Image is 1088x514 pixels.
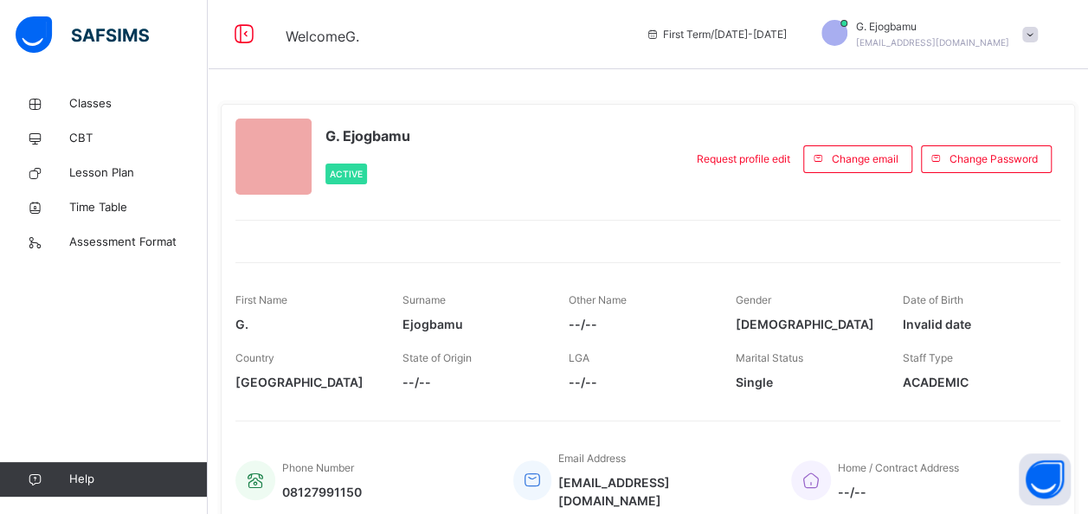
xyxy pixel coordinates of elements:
[569,315,710,333] span: --/--
[646,27,787,42] span: session/term information
[402,293,446,306] span: Surname
[330,169,363,179] span: Active
[16,16,149,53] img: safsims
[69,471,207,488] span: Help
[736,373,877,391] span: Single
[950,151,1038,167] span: Change Password
[697,151,790,167] span: Request profile edit
[69,234,208,251] span: Assessment Format
[1019,453,1071,505] button: Open asap
[235,351,274,364] span: Country
[736,315,877,333] span: [DEMOGRAPHIC_DATA]
[569,373,710,391] span: --/--
[235,293,287,306] span: First Name
[902,293,962,306] span: Date of Birth
[282,483,362,501] span: 08127991150
[558,452,626,465] span: Email Address
[402,351,472,364] span: State of Origin
[856,19,1009,35] span: G. Ejogbamu
[235,373,377,391] span: [GEOGRAPHIC_DATA]
[804,19,1046,50] div: G.Ejogbamu
[736,351,803,364] span: Marital Status
[69,130,208,147] span: CBT
[325,125,410,146] span: G. Ejogbamu
[235,315,377,333] span: G.
[736,293,771,306] span: Gender
[856,37,1009,48] span: [EMAIL_ADDRESS][DOMAIN_NAME]
[569,351,589,364] span: LGA
[838,483,959,501] span: --/--
[69,164,208,182] span: Lesson Plan
[402,315,544,333] span: Ejogbamu
[902,351,952,364] span: Staff Type
[286,28,359,45] span: Welcome G.
[832,151,898,167] span: Change email
[838,461,959,474] span: Home / Contract Address
[282,461,354,474] span: Phone Number
[69,199,208,216] span: Time Table
[558,473,765,510] span: [EMAIL_ADDRESS][DOMAIN_NAME]
[569,293,627,306] span: Other Name
[902,315,1043,333] span: Invalid date
[69,95,208,112] span: Classes
[902,373,1043,391] span: ACADEMIC
[402,373,544,391] span: --/--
